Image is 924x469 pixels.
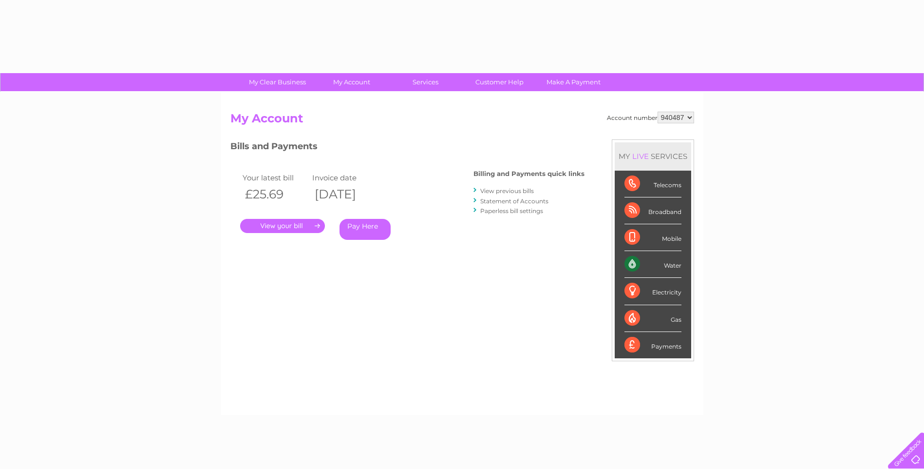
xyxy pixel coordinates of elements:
[240,184,310,204] th: £25.69
[624,197,681,224] div: Broadband
[240,171,310,184] td: Your latest bill
[459,73,540,91] a: Customer Help
[624,305,681,332] div: Gas
[230,112,694,130] h2: My Account
[624,171,681,197] div: Telecoms
[533,73,614,91] a: Make A Payment
[480,207,543,215] a: Paperless bill settings
[230,139,585,156] h3: Bills and Payments
[624,332,681,358] div: Payments
[480,197,548,205] a: Statement of Accounts
[480,187,534,195] a: View previous bills
[310,171,380,184] td: Invoice date
[624,278,681,305] div: Electricity
[310,184,380,204] th: [DATE]
[311,73,392,91] a: My Account
[339,219,391,240] a: Pay Here
[237,73,318,91] a: My Clear Business
[473,170,585,177] h4: Billing and Payments quick links
[615,142,691,170] div: MY SERVICES
[385,73,466,91] a: Services
[624,251,681,278] div: Water
[630,152,651,161] div: LIVE
[240,219,325,233] a: .
[607,112,694,123] div: Account number
[624,224,681,251] div: Mobile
